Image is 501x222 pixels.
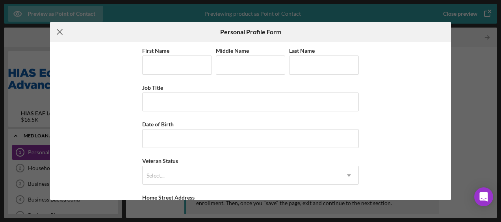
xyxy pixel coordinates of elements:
[147,172,165,179] div: Select...
[142,194,195,201] label: Home Street Address
[289,47,315,54] label: Last Name
[216,47,249,54] label: Middle Name
[142,47,169,54] label: First Name
[142,84,163,91] label: Job Title
[474,187,493,206] div: Open Intercom Messenger
[142,121,174,128] label: Date of Birth
[220,28,281,35] h6: Personal Profile Form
